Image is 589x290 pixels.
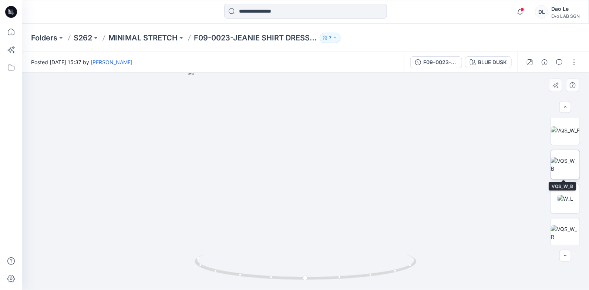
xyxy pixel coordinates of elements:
p: F09-0023-JEANIE SHIRT DRESS-MNMS [194,33,317,43]
img: eyJhbGciOiJIUzI1NiIsImtpZCI6IjAiLCJzbHQiOiJzZXMiLCJ0eXAiOiJKV1QifQ.eyJkYXRhIjp7InR5cGUiOiJzdG9yYW... [188,69,424,290]
button: F09-0023-JEANIE SHIRT DRESS [410,56,462,68]
button: 7 [320,33,341,43]
div: DL [535,5,548,19]
img: W_L [558,195,573,202]
div: Dao Le [551,4,580,13]
img: VQS_W_F [551,126,580,134]
a: Folders [31,33,57,43]
button: Details [539,56,551,68]
a: [PERSON_NAME] [91,59,132,65]
a: MINIMAL STRETCH [108,33,178,43]
div: Evo LAB SGN [551,13,580,19]
p: 7 [329,34,331,42]
img: VQS_W_B [551,157,580,172]
a: S262 [74,33,92,43]
div: BLUE DUSK [478,58,507,66]
div: F09-0023-JEANIE SHIRT DRESS [423,58,457,66]
span: Posted [DATE] 15:37 by [31,58,132,66]
img: VQS_W_R [551,225,580,241]
button: BLUE DUSK [465,56,512,68]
